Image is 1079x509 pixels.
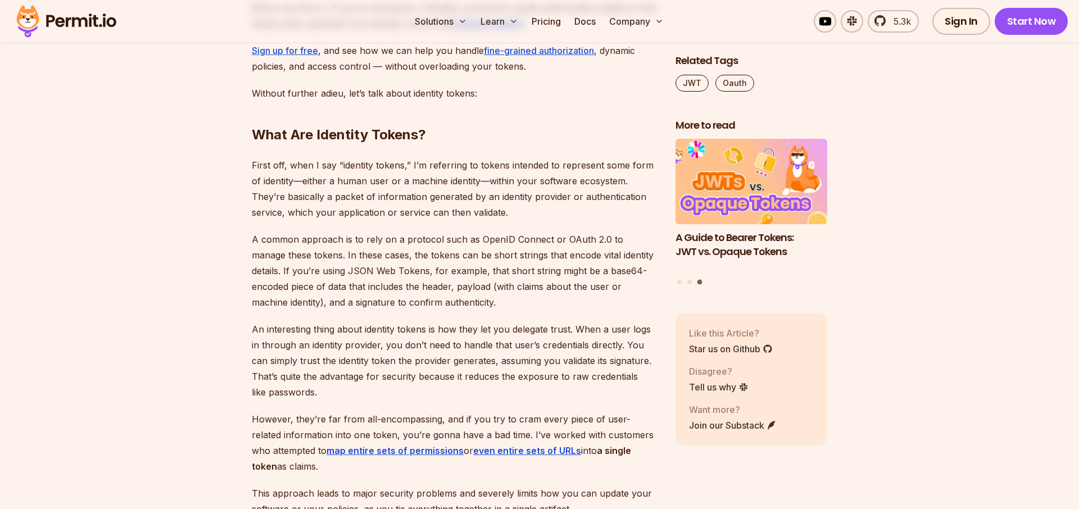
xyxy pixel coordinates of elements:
p: However, they’re far from all-encompassing, and if you try to cram every piece of user-related in... [252,411,658,474]
p: Disagree? [689,365,749,378]
h2: What Are Identity Tokens? [252,81,658,144]
p: A common approach is to rely on a protocol such as OpenID Connect or OAuth 2.0 to manage these to... [252,231,658,310]
a: Sign In [932,8,990,35]
h2: Related Tags [675,54,827,68]
a: even entire sets of URLs [473,445,581,456]
a: Start Now [995,8,1068,35]
h3: A Guide to Bearer Tokens: JWT vs. Opaque Tokens [675,231,827,259]
h2: More to read [675,119,827,133]
a: Pricing [527,10,565,33]
div: Posts [675,139,827,287]
button: Go to slide 3 [697,280,702,285]
strong: a single token [252,445,631,472]
img: A Guide to Bearer Tokens: JWT vs. Opaque Tokens [675,139,827,225]
button: Solutions [410,10,472,33]
a: Sign up for free [252,45,318,56]
button: Go to slide 1 [677,280,682,284]
p: Want more? [689,403,777,416]
a: Docs [570,10,600,33]
p: , and see how we can help you handle , dynamic policies, and access control — without overloading... [252,43,658,74]
p: Without further adieu, let’s talk about identity tokens: [252,85,658,101]
p: First off, when I say “identity tokens,” I’m referring to tokens intended to represent some form ... [252,157,658,220]
span: 5.3k [887,15,911,28]
a: fine-grained authorization [484,45,594,56]
a: Oauth [715,75,754,92]
li: 3 of 3 [675,139,827,273]
img: Permit logo [11,2,121,40]
button: Learn [476,10,523,33]
p: An interesting thing about identity tokens is how they let you delegate trust. When a user logs i... [252,321,658,400]
a: Tell us why [689,380,749,394]
a: A Guide to Bearer Tokens: JWT vs. Opaque TokensA Guide to Bearer Tokens: JWT vs. Opaque Tokens [675,139,827,273]
a: Star us on Github [689,342,773,356]
a: Join our Substack [689,419,777,432]
a: map entire sets of permissions [327,445,464,456]
a: 5.3k [868,10,919,33]
p: Like this Article? [689,326,773,340]
button: Company [605,10,668,33]
a: JWT [675,75,709,92]
button: Go to slide 2 [687,280,692,284]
